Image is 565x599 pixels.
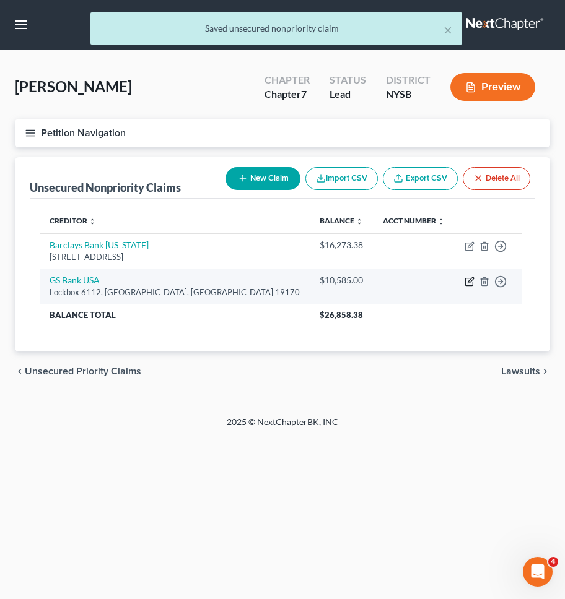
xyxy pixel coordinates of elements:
[40,304,310,326] th: Balance Total
[383,167,458,190] a: Export CSV
[50,287,300,298] div: Lockbox 6112, [GEOGRAPHIC_DATA], [GEOGRAPHIC_DATA] 19170
[320,239,363,251] div: $16,273.38
[383,216,445,225] a: Acct Number unfold_more
[437,218,445,225] i: unfold_more
[30,180,181,195] div: Unsecured Nonpriority Claims
[320,310,363,320] span: $26,858.38
[450,73,535,101] button: Preview
[50,239,149,250] a: Barclays Bank [US_STATE]
[265,73,310,87] div: Chapter
[320,274,363,287] div: $10,585.00
[301,88,307,100] span: 7
[89,218,96,225] i: unfold_more
[50,275,100,285] a: GS Bank USA
[15,366,141,376] button: chevron_left Unsecured Priority Claims
[523,557,553,587] iframe: Intercom live chat
[265,87,310,101] div: Chapter
[548,557,558,567] span: 4
[330,87,366,101] div: Lead
[330,73,366,87] div: Status
[50,216,96,225] a: Creditor unfold_more
[501,366,540,376] span: Lawsuits
[15,366,25,376] i: chevron_left
[463,167,530,190] button: Delete All
[386,73,431,87] div: District
[444,22,452,37] button: ×
[540,366,550,376] i: chevron_right
[226,167,300,190] button: New Claim
[15,77,132,95] span: [PERSON_NAME]
[15,119,550,147] button: Petition Navigation
[25,366,141,376] span: Unsecured Priority Claims
[501,366,550,376] button: Lawsuits chevron_right
[59,416,506,438] div: 2025 © NextChapterBK, INC
[100,22,452,35] div: Saved unsecured nonpriority claim
[320,216,363,225] a: Balance unfold_more
[305,167,378,190] button: Import CSV
[356,218,363,225] i: unfold_more
[50,251,300,263] div: [STREET_ADDRESS]
[386,87,431,101] div: NYSB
